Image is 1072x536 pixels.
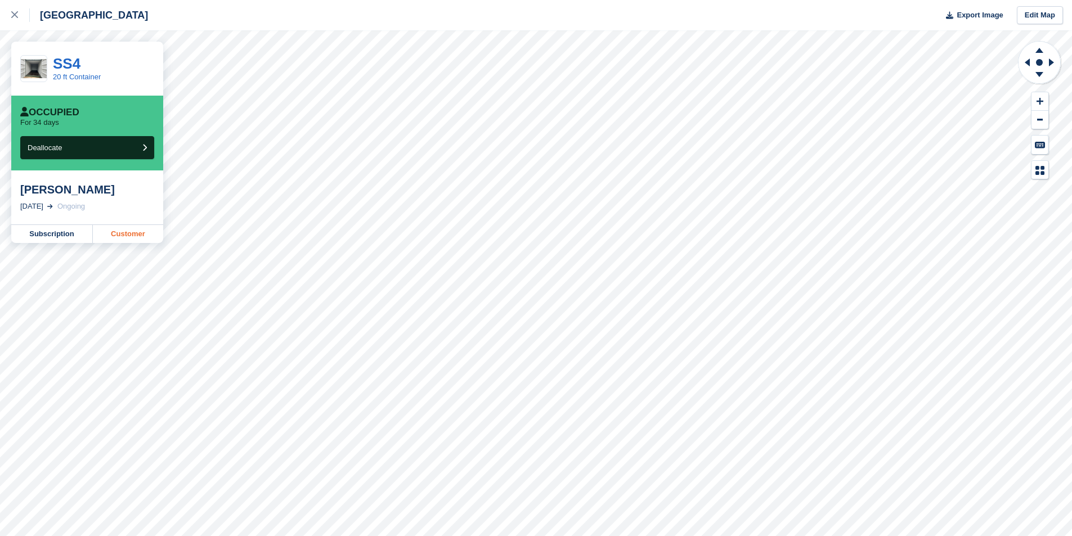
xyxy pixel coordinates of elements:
[20,201,43,212] div: [DATE]
[939,6,1003,25] button: Export Image
[1031,111,1048,129] button: Zoom Out
[20,107,79,118] div: Occupied
[1031,92,1048,111] button: Zoom In
[47,204,53,209] img: arrow-right-light-icn-cde0832a797a2874e46488d9cf13f60e5c3a73dbe684e267c42b8395dfbc2abf.svg
[28,143,62,152] span: Deallocate
[30,8,148,22] div: [GEOGRAPHIC_DATA]
[53,55,80,72] a: SS4
[53,73,101,81] a: 20 ft Container
[20,183,154,196] div: [PERSON_NAME]
[1017,6,1063,25] a: Edit Map
[20,136,154,159] button: Deallocate
[20,118,59,127] p: For 34 days
[11,225,93,243] a: Subscription
[1031,161,1048,179] button: Map Legend
[957,10,1003,21] span: Export Image
[21,59,47,79] img: IMG_8840.jpg
[93,225,163,243] a: Customer
[1031,136,1048,154] button: Keyboard Shortcuts
[57,201,85,212] div: Ongoing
